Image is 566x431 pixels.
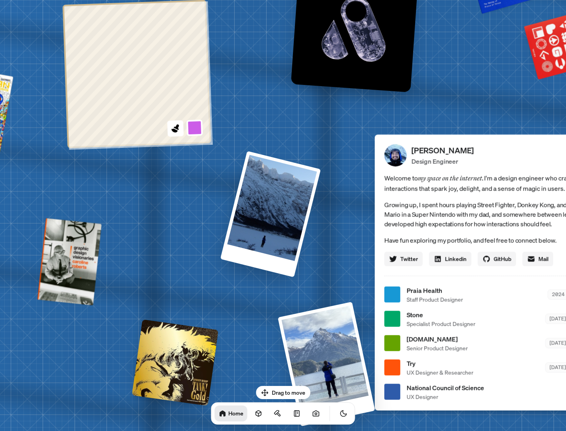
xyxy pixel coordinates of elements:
[407,334,468,344] span: [DOMAIN_NAME]
[478,252,516,266] a: GitHub
[407,319,475,328] span: Specialist Product Designer
[407,285,463,295] span: Praia Health
[228,409,243,417] h1: Home
[215,405,247,421] a: Home
[412,156,474,166] p: Design Engineer
[445,255,467,263] span: Linkedin
[418,174,484,182] em: my space on the internet.
[429,252,471,266] a: Linkedin
[407,358,473,368] span: Try
[538,255,548,263] span: Mail
[407,310,475,319] span: Stone
[522,252,553,266] a: Mail
[400,255,418,263] span: Twitter
[384,144,407,166] img: Profile Picture
[407,344,468,352] span: Senior Product Designer
[494,255,511,263] span: GitHub
[407,383,484,392] span: National Council of Science
[336,405,352,421] button: Toggle Theme
[407,368,473,376] span: UX Designer & Researcher
[407,295,463,303] span: Staff Product Designer
[412,144,474,156] p: [PERSON_NAME]
[407,392,484,401] span: UX Designer
[384,252,423,266] a: Twitter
